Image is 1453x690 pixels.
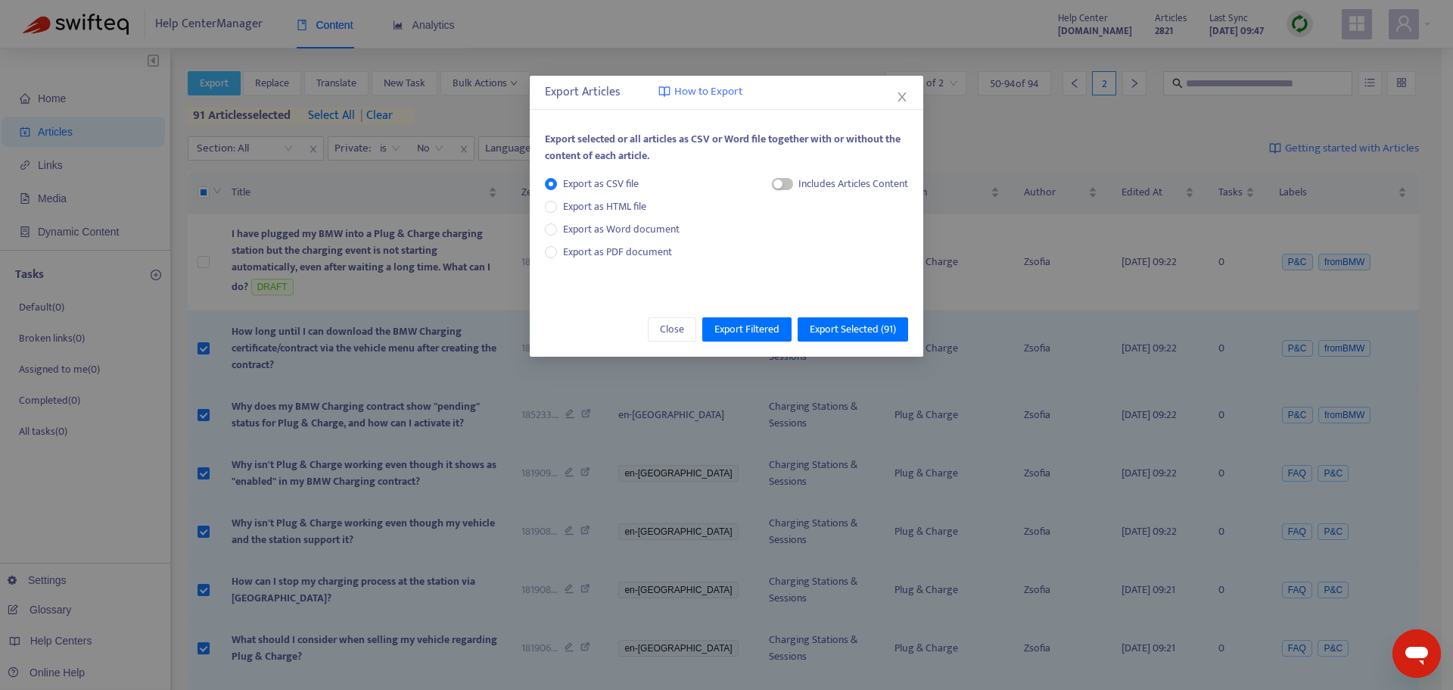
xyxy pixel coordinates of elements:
span: Export as HTML file [557,198,652,215]
span: Export as Word document [557,221,686,238]
span: How to Export [674,83,742,101]
button: Export Selected (91) [798,317,908,342]
img: image-link [658,86,670,98]
button: Export Filtered [702,317,792,342]
button: Close [648,317,696,342]
button: Close [894,89,910,105]
span: Export selected or all articles as CSV or Word file together with or without the content of each ... [545,130,901,164]
span: close [896,91,908,103]
a: How to Export [658,83,742,101]
span: Export as CSV file [557,176,645,192]
div: Includes Articles Content [798,176,908,192]
span: Export Selected ( 91 ) [810,321,896,338]
span: Export as PDF document [563,243,672,261]
div: Export Articles [545,83,908,101]
span: Export Filtered [714,321,779,338]
span: Close [660,321,684,338]
iframe: Button to launch messaging window [1392,629,1441,678]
